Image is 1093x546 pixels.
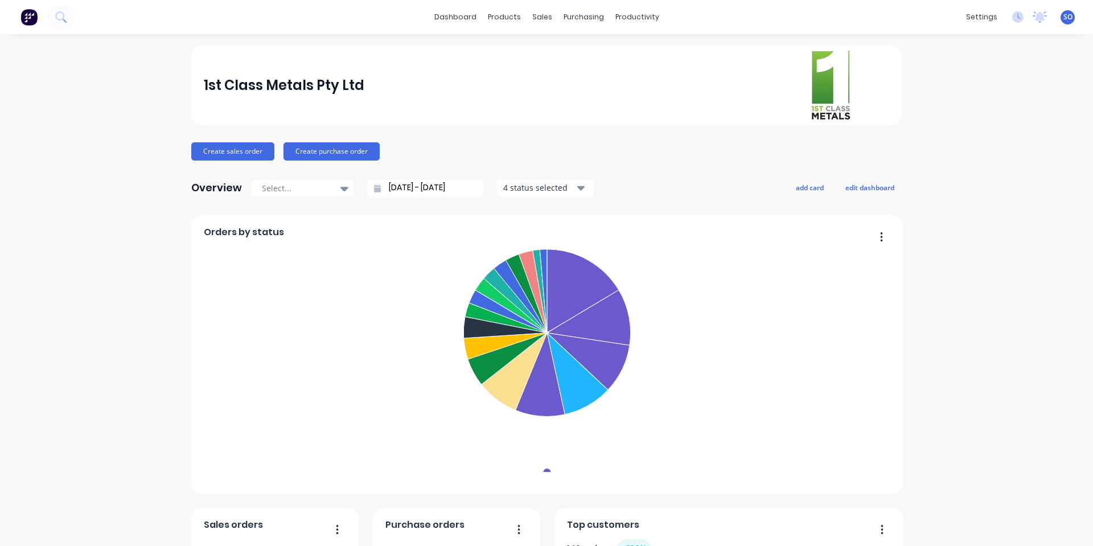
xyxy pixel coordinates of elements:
div: productivity [610,9,665,26]
div: products [482,9,527,26]
img: 1st Class Metals Pty Ltd [810,49,852,122]
div: sales [527,9,558,26]
span: Sales orders [204,518,263,532]
div: settings [960,9,1003,26]
button: 4 status selected [497,179,594,196]
span: Top customers [567,518,639,532]
div: 4 status selected [503,182,575,194]
div: Overview [191,176,242,199]
a: dashboard [429,9,482,26]
img: Factory [20,9,38,26]
button: Create purchase order [283,142,380,161]
span: Purchase orders [385,518,465,532]
button: edit dashboard [838,180,902,195]
span: SO [1063,12,1073,22]
span: Orders by status [204,225,284,239]
button: Create sales order [191,142,274,161]
div: purchasing [558,9,610,26]
button: add card [788,180,831,195]
div: 1st Class Metals Pty Ltd [204,74,364,97]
